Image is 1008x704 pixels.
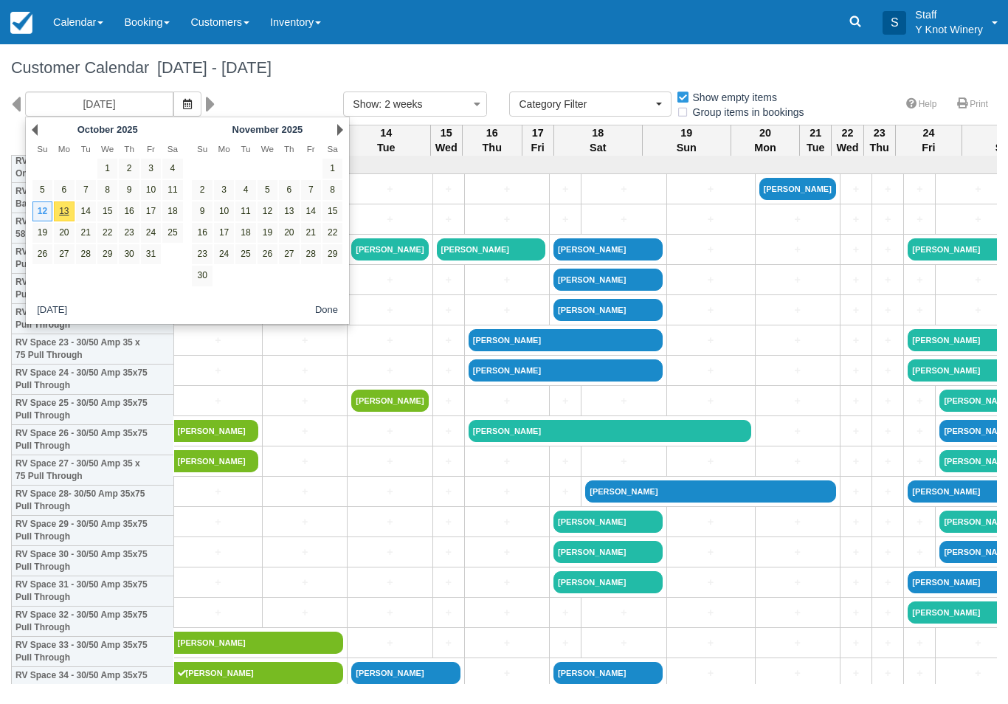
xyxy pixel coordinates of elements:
[908,545,931,560] a: +
[876,272,900,288] a: +
[351,514,428,530] a: +
[844,393,868,409] a: +
[351,363,428,379] a: +
[469,545,545,560] a: +
[844,424,868,439] a: +
[671,242,751,258] a: +
[759,575,836,590] a: +
[469,303,545,318] a: +
[119,180,139,200] a: 9
[469,420,751,442] a: [PERSON_NAME]
[32,244,52,264] a: 26
[671,363,751,379] a: +
[469,635,545,651] a: +
[97,244,117,264] a: 29
[469,454,545,469] a: +
[11,59,997,77] h1: Customer Calendar
[844,333,868,348] a: +
[261,144,274,153] span: Wednesday
[124,144,134,153] span: Thursday
[844,363,868,379] a: +
[908,393,931,409] a: +
[322,180,342,200] a: 8
[351,484,428,500] a: +
[174,420,259,442] a: [PERSON_NAME]
[241,144,250,153] span: Tuesday
[266,424,343,439] a: +
[232,124,279,135] span: November
[119,244,139,264] a: 30
[235,180,255,200] a: 4
[174,662,344,684] a: [PERSON_NAME]
[178,333,258,348] a: +
[759,303,836,318] a: +
[469,359,663,382] a: [PERSON_NAME]
[671,333,751,348] a: +
[342,125,430,156] th: 14 Tue
[162,180,182,200] a: 11
[54,201,74,221] a: 13
[676,92,789,102] span: Show empty items
[876,182,900,197] a: +
[58,144,70,153] span: Monday
[141,223,161,243] a: 24
[437,363,460,379] a: +
[671,393,751,409] a: +
[553,393,577,409] a: +
[876,424,900,439] a: +
[214,201,234,221] a: 10
[351,182,428,197] a: +
[844,514,868,530] a: +
[671,272,751,288] a: +
[437,303,460,318] a: +
[844,182,868,197] a: +
[671,666,751,681] a: +
[54,180,74,200] a: 6
[351,333,428,348] a: +
[12,274,174,304] th: RV Space 21 - 30/50 Amp 35x75 Pull through
[12,213,174,244] th: RV Space 19 - 30/50 Amp 35 x 58 Back In
[585,635,662,651] a: +
[671,635,751,651] a: +
[759,424,836,439] a: +
[671,605,751,621] a: +
[266,484,343,500] a: +
[266,454,343,469] a: +
[844,484,868,500] a: +
[437,514,460,530] a: +
[585,182,662,197] a: +
[519,97,652,111] span: Category Filter
[832,125,863,156] th: 22 Wed
[76,223,96,243] a: 21
[876,575,900,590] a: +
[759,666,836,681] a: +
[908,454,931,469] a: +
[844,242,868,258] a: +
[101,144,114,153] span: Wednesday
[235,244,255,264] a: 25
[876,545,900,560] a: +
[876,333,900,348] a: +
[876,635,900,651] a: +
[876,484,900,500] a: +
[876,393,900,409] a: +
[178,545,258,560] a: +
[759,363,836,379] a: +
[908,212,931,227] a: +
[553,212,577,227] a: +
[437,393,460,409] a: +
[178,393,258,409] a: +
[266,393,343,409] a: +
[119,159,139,179] a: 2
[469,514,545,530] a: +
[759,272,836,288] a: +
[509,92,672,117] button: Category Filter
[141,159,161,179] a: 3
[168,144,178,153] span: Saturday
[301,223,321,243] a: 21
[178,484,258,500] a: +
[437,238,545,260] a: [PERSON_NAME]
[876,666,900,681] a: +
[351,454,428,469] a: +
[759,454,836,469] a: +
